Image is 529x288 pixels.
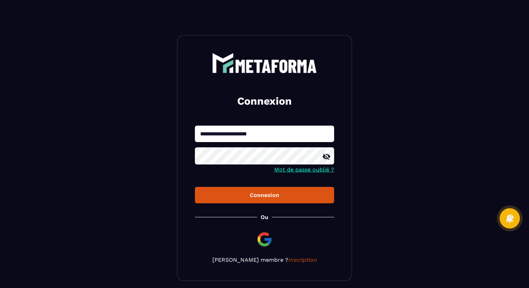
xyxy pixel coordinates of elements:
[212,53,317,73] img: logo
[195,257,334,263] p: [PERSON_NAME] membre ?
[195,187,334,203] button: Connexion
[200,192,329,198] div: Connexion
[288,257,317,263] a: Inscription
[261,214,268,220] p: Ou
[256,231,273,248] img: google
[203,94,326,108] h2: Connexion
[195,53,334,73] a: logo
[274,166,334,173] a: Mot de passe oublié ?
